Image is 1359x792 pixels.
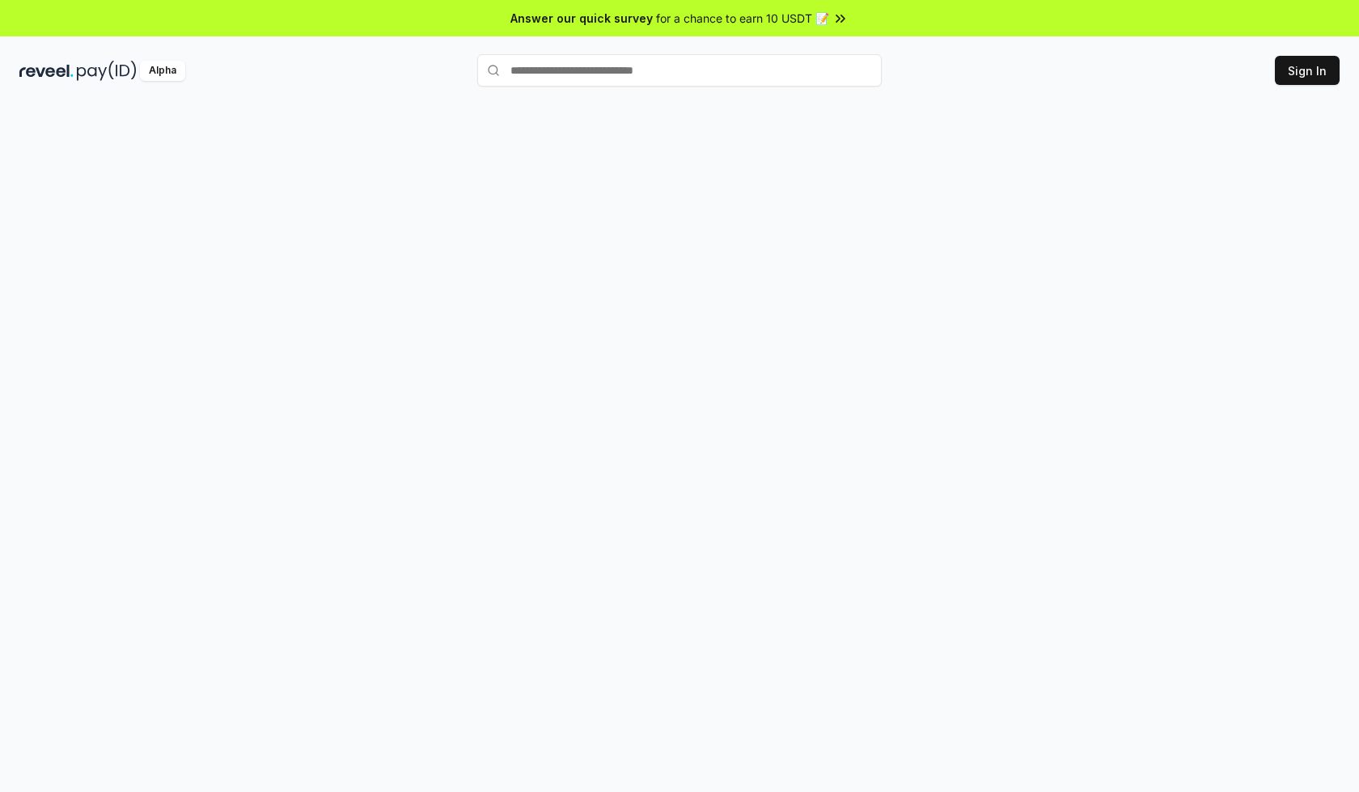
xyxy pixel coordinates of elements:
[510,10,653,27] span: Answer our quick survey
[140,61,185,81] div: Alpha
[656,10,829,27] span: for a chance to earn 10 USDT 📝
[1275,56,1340,85] button: Sign In
[77,61,137,81] img: pay_id
[19,61,74,81] img: reveel_dark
